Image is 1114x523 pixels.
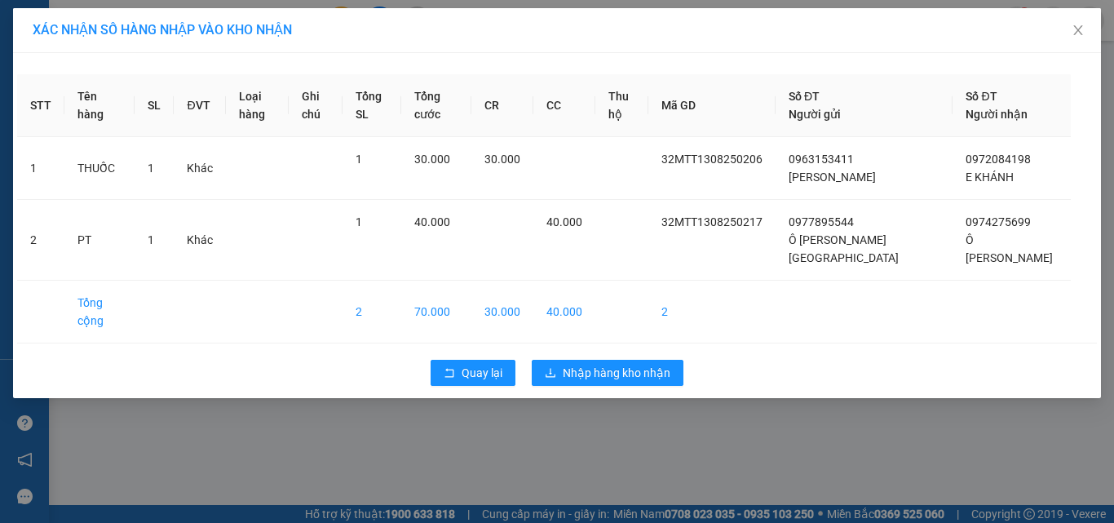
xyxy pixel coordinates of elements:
td: Khác [174,137,226,200]
th: Mã GD [648,74,776,137]
span: 0963153411 [789,153,854,166]
span: Ô [PERSON_NAME][GEOGRAPHIC_DATA] [789,233,899,264]
span: 40.000 [414,215,450,228]
span: Người nhận [966,108,1028,121]
span: 30.000 [414,153,450,166]
td: 2 [17,200,64,281]
span: 0974275699 [966,215,1031,228]
span: Người gửi [789,108,841,121]
td: 2 [648,281,776,343]
span: rollback [444,367,455,380]
span: close [1072,24,1085,37]
span: 0972084198 [966,153,1031,166]
td: 1 [17,137,64,200]
th: CR [471,74,533,137]
button: rollbackQuay lại [431,360,515,386]
span: [PERSON_NAME] [789,171,876,184]
span: 30.000 [484,153,520,166]
span: 0977895544 [789,215,854,228]
button: downloadNhập hàng kho nhận [532,360,683,386]
th: Tổng cước [401,74,471,137]
td: Tổng cộng [64,281,135,343]
span: download [545,367,556,380]
td: 30.000 [471,281,533,343]
td: 40.000 [533,281,595,343]
th: ĐVT [174,74,226,137]
span: Nhập hàng kho nhận [563,364,670,382]
span: Số ĐT [789,90,820,103]
span: 1 [148,162,154,175]
span: 1 [356,215,362,228]
td: 2 [343,281,401,343]
span: 1 [356,153,362,166]
th: Thu hộ [595,74,648,137]
span: Ô [PERSON_NAME] [966,233,1053,264]
th: Tổng SL [343,74,401,137]
th: Ghi chú [289,74,343,137]
span: 32MTT1308250206 [661,153,763,166]
span: Số ĐT [966,90,997,103]
th: Tên hàng [64,74,135,137]
button: Close [1055,8,1101,54]
td: 70.000 [401,281,471,343]
th: CC [533,74,595,137]
td: THUỐC [64,137,135,200]
span: Quay lại [462,364,502,382]
td: Khác [174,200,226,281]
td: PT [64,200,135,281]
th: STT [17,74,64,137]
span: 1 [148,233,154,246]
th: Loại hàng [226,74,289,137]
span: E KHÁNH [966,171,1014,184]
span: 32MTT1308250217 [661,215,763,228]
span: 40.000 [546,215,582,228]
span: XÁC NHẬN SỐ HÀNG NHẬP VÀO KHO NHẬN [33,22,292,38]
th: SL [135,74,174,137]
